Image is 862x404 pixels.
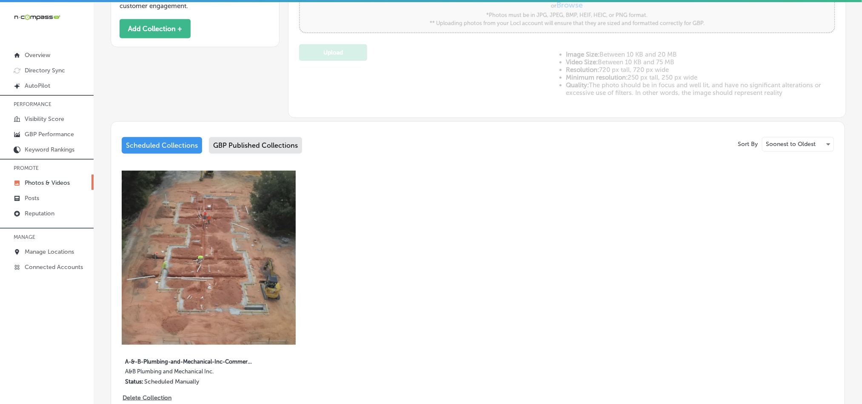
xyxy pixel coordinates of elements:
[25,115,64,123] p: Visibility Score
[144,378,199,385] p: Scheduled Manually
[120,19,191,38] button: Add Collection +
[25,179,70,186] p: Photos & Videos
[25,210,54,217] p: Reputation
[25,67,65,74] p: Directory Sync
[14,13,60,21] img: 660ab0bf-5cc7-4cb8-ba1c-48b5ae0f18e60NCTV_CLogo_TV_Black_-500x88.png
[122,171,296,345] img: Collection thumbnail
[762,138,833,151] div: Soonest to Oldest
[25,264,83,271] p: Connected Accounts
[125,353,254,368] label: A-&-B-Plumbing-and-Mechanical-Inc-Commercial-HVAC-services
[122,137,202,154] div: Scheduled Collections
[766,140,816,148] p: Soonest to Oldest
[25,146,74,153] p: Keyword Rankings
[125,378,143,385] p: Status:
[25,131,74,138] p: GBP Performance
[123,394,171,401] p: Delete Collection
[125,368,254,378] label: A&B Plumbing and Mechanical Inc.
[25,248,74,255] p: Manage Locations
[209,137,302,154] div: GBP Published Collections
[25,52,50,59] p: Overview
[25,82,50,89] p: AutoPilot
[25,195,39,202] p: Posts
[738,140,758,148] p: Sort By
